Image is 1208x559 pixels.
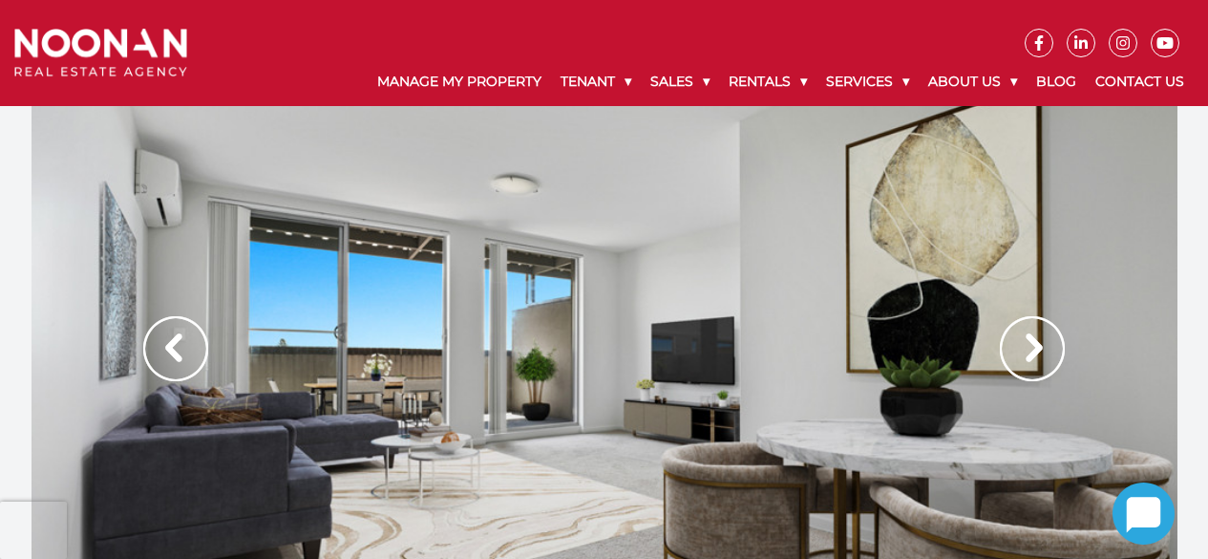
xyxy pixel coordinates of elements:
a: Blog [1027,57,1086,106]
img: Noonan Real Estate Agency [14,29,187,76]
a: Rentals [719,57,816,106]
img: Arrow slider [143,316,208,381]
a: Manage My Property [368,57,551,106]
a: Contact Us [1086,57,1194,106]
a: Services [816,57,919,106]
a: Sales [641,57,719,106]
a: About Us [919,57,1027,106]
img: Arrow slider [1000,316,1065,381]
a: Tenant [551,57,641,106]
